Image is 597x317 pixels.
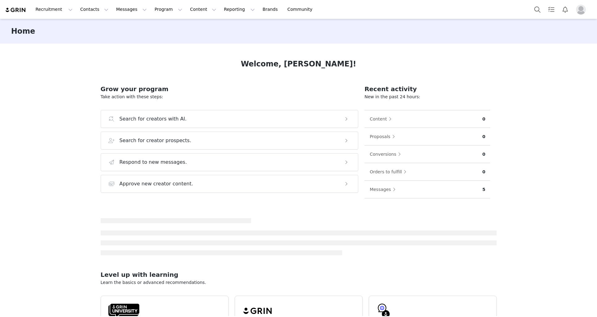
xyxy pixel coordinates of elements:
[284,2,319,16] a: Community
[101,84,359,94] h2: Grow your program
[482,169,486,175] p: 0
[151,2,186,16] button: Program
[101,132,359,150] button: Search for creator prospects.
[120,137,191,144] h3: Search for creator prospects.
[572,5,592,15] button: Profile
[576,5,586,15] img: placeholder-profile.jpg
[558,2,572,16] button: Notifications
[364,84,490,94] h2: Recent activity
[112,2,150,16] button: Messages
[120,158,187,166] h3: Respond to new messages.
[482,133,486,140] p: 0
[11,26,35,37] h3: Home
[101,175,359,193] button: Approve new creator content.
[369,114,395,124] button: Content
[101,94,359,100] p: Take action with these steps:
[369,149,404,159] button: Conversions
[531,2,544,16] button: Search
[369,167,410,177] button: Orders to fulfill
[259,2,283,16] a: Brands
[482,186,486,193] p: 5
[77,2,112,16] button: Contacts
[101,279,497,286] p: Learn the basics or advanced recommendations.
[369,132,398,142] button: Proposals
[482,151,486,158] p: 0
[5,7,27,13] img: grin logo
[364,94,490,100] p: New in the past 24 hours:
[32,2,76,16] button: Recruitment
[544,2,558,16] a: Tasks
[369,184,399,194] button: Messages
[482,116,486,122] p: 0
[120,180,193,188] h3: Approve new creator content.
[120,115,187,123] h3: Search for creators with AI.
[101,153,359,171] button: Respond to new messages.
[186,2,220,16] button: Content
[101,110,359,128] button: Search for creators with AI.
[101,270,497,279] h2: Level up with learning
[241,58,356,70] h1: Welcome, [PERSON_NAME]!
[220,2,259,16] button: Reporting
